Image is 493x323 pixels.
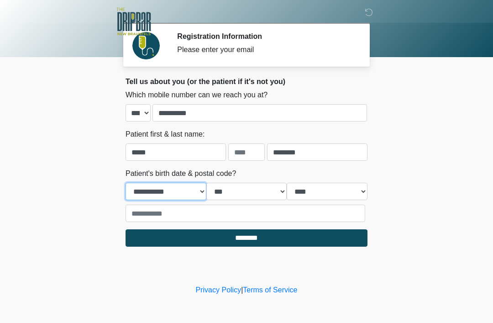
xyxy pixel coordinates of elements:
label: Patient first & last name: [126,129,205,140]
label: Patient's birth date & postal code? [126,168,236,179]
img: The DRIPBaR - New Braunfels Logo [116,7,151,37]
label: Which mobile number can we reach you at? [126,90,267,101]
div: Please enter your email [177,44,354,55]
a: Terms of Service [243,286,297,294]
img: Agent Avatar [132,32,160,59]
a: Privacy Policy [196,286,241,294]
h2: Tell us about you (or the patient if it's not you) [126,77,367,86]
a: | [241,286,243,294]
